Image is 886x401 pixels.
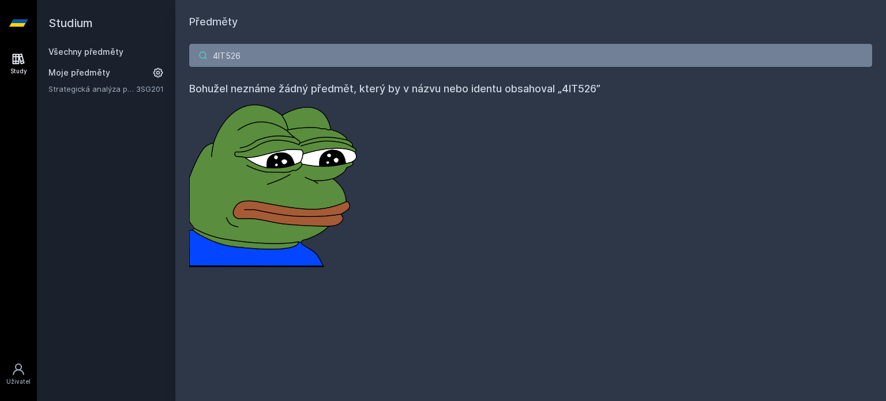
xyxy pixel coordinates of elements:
a: 3SG201 [136,84,164,93]
a: Uživatel [2,357,35,392]
h1: Předměty [189,14,872,30]
h4: Bohužel neznáme žádný předmět, který by v názvu nebo identu obsahoval „4IT526” [189,81,872,97]
div: Uživatel [6,377,31,386]
a: Strategická analýza pro informatiky a statistiky [48,83,136,95]
a: Study [2,46,35,81]
span: Moje předměty [48,67,110,78]
input: Název nebo ident předmětu… [189,44,872,67]
div: Study [10,67,27,76]
a: Všechny předměty [48,47,123,57]
img: error_picture.png [189,97,362,267]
